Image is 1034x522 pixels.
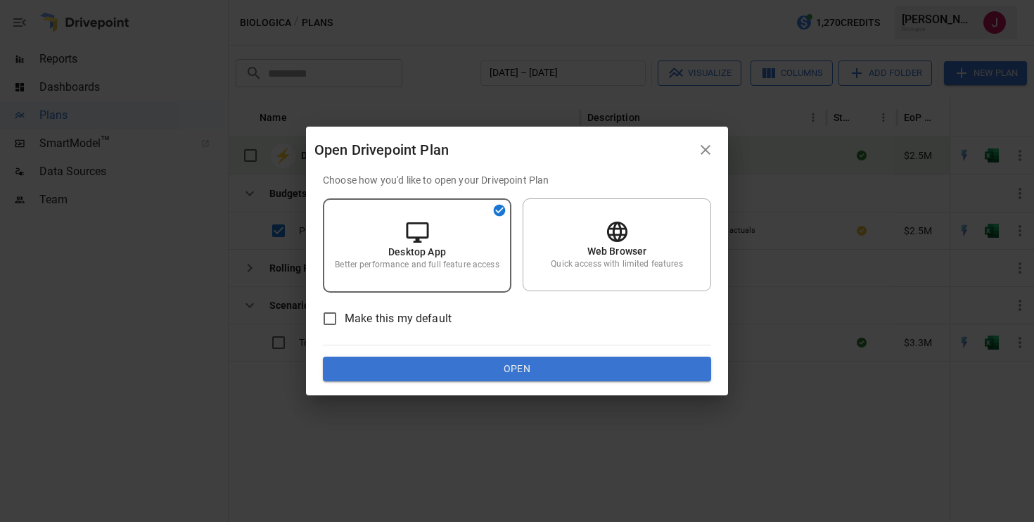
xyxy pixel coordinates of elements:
[323,173,711,187] p: Choose how you'd like to open your Drivepoint Plan
[335,259,499,271] p: Better performance and full feature access
[314,139,691,161] div: Open Drivepoint Plan
[587,244,647,258] p: Web Browser
[551,258,682,270] p: Quick access with limited features
[345,310,452,327] span: Make this my default
[323,357,711,382] button: Open
[388,245,446,259] p: Desktop App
